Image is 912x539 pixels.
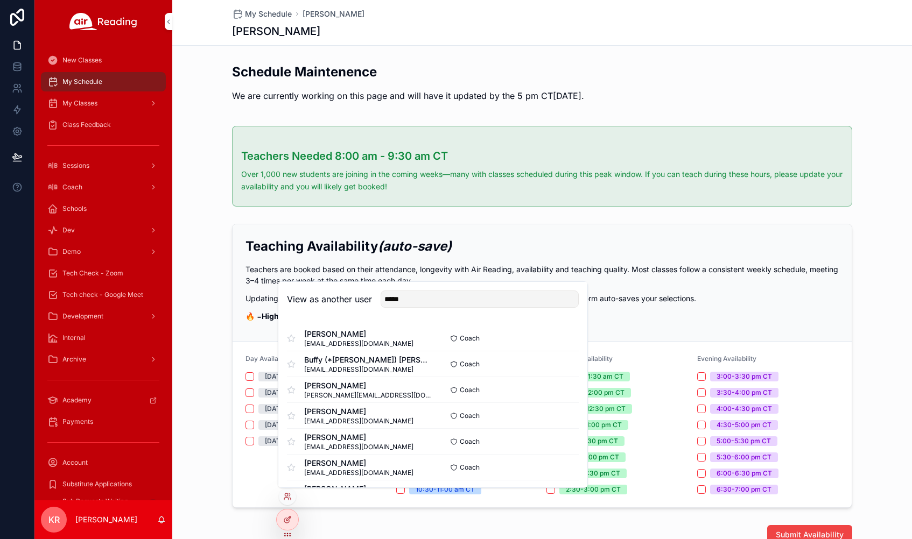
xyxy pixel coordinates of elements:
span: KR [48,513,60,526]
span: Coach [460,463,480,472]
div: 12:00-12:30 pm CT [566,404,626,414]
div: 5:00-5:30 pm CT [717,436,771,446]
span: [PERSON_NAME] [304,380,433,391]
div: [DATE] [265,436,286,446]
strong: High Demand Times [262,311,335,321]
a: My Classes [41,94,166,113]
h2: Teaching Availability [245,237,839,255]
p: Teachers are booked based on their attendance, longevity with Air Reading, availability and teach... [245,264,839,286]
a: Dev [41,221,166,240]
span: [PERSON_NAME] [304,406,413,417]
a: Demo [41,242,166,261]
a: Development [41,307,166,326]
p: We are currently working on this page and will have it updated by the 5 pm CT[DATE]. [232,89,584,102]
span: Coach [460,334,480,343]
div: ### Teachers Needed 8:00 am - 9:30 am CT Over 1,000 new students are joining in the coming weeks—... [241,148,843,193]
div: 3:00-3:30 pm CT [717,372,772,381]
p: Over 1,000 new students are joining in the coming weeks—many with classes scheduled during this p... [241,168,843,193]
div: 11:00-11:30 am CT [566,372,623,381]
p: 🔥 = [245,310,839,322]
span: [EMAIL_ADDRESS][DOMAIN_NAME] [304,443,413,451]
a: Sub Requests Waiting Approval0 [41,496,166,515]
div: 2:00-2:30 pm CT [566,469,620,478]
div: [DATE] [265,388,286,398]
a: My Schedule [232,9,292,19]
img: App logo [69,13,137,30]
span: Demo [62,247,81,256]
span: Evening Availability [697,354,756,363]
span: Development [62,312,103,321]
span: [EMAIL_ADDRESS][DOMAIN_NAME] [304,417,413,425]
span: Class Feedback [62,120,111,129]
span: Coach [460,412,480,420]
a: Coach [41,178,166,197]
a: Payments [41,412,166,431]
a: Class Feedback [41,115,166,134]
span: Schools [62,204,87,213]
span: [PERSON_NAME][EMAIL_ADDRESS][DOMAIN_NAME] [304,391,433,400]
a: Account [41,453,166,472]
span: Buffy (*[PERSON_NAME]) [PERSON_NAME] [304,354,433,365]
a: New Classes [41,51,166,70]
a: Substitute Applications [41,474,166,494]
span: Tech check - Google Meet [62,290,143,299]
span: [EMAIL_ADDRESS][DOMAIN_NAME] [304,339,413,348]
span: [PERSON_NAME] [304,458,413,469]
span: Payments [62,417,93,426]
em: (auto-save) [378,238,452,254]
div: 0 [146,499,159,512]
span: Coach [460,360,480,368]
span: [EMAIL_ADDRESS][DOMAIN_NAME] [304,469,413,477]
span: Archive [62,355,86,364]
span: [PERSON_NAME] [304,329,413,339]
span: Coach [460,437,480,446]
span: [PERSON_NAME] [304,432,413,443]
span: Academy [62,396,92,405]
span: Internal [62,334,86,342]
span: Tech Check - Zoom [62,269,123,278]
div: 1:30-2:00 pm CT [566,452,619,462]
div: 6:30-7:00 pm CT [717,485,771,494]
span: Account [62,458,88,467]
a: Sessions [41,156,166,175]
a: Internal [41,328,166,347]
div: [DATE] [265,404,286,414]
a: Schools [41,199,166,218]
span: Sub Requests Waiting Approval [62,497,142,514]
span: My Schedule [245,9,292,19]
div: [DATE] [265,420,286,430]
a: Academy [41,391,166,410]
span: Substitute Applications [62,480,132,488]
div: 1:00-1:30 pm CT [566,436,618,446]
h2: Schedule Maintenence [232,63,584,81]
span: My Classes [62,99,97,108]
a: [PERSON_NAME] [303,9,364,19]
h1: [PERSON_NAME] [232,24,320,39]
div: 3:30-4:00 pm CT [717,388,772,398]
span: [PERSON_NAME] [304,484,433,494]
div: 2:30-3:00 pm CT [566,485,621,494]
p: Updating your availability will not affect any classes you have already been scheduled for. This ... [245,293,839,304]
a: Archive [41,350,166,369]
span: Coach [62,183,82,192]
div: 4:30-5:00 pm CT [717,420,771,430]
div: 12:30-1:00 pm CT [566,420,622,430]
span: [EMAIL_ADDRESS][DOMAIN_NAME] [304,365,433,374]
a: Tech check - Google Meet [41,285,166,304]
a: Tech Check - Zoom [41,264,166,283]
div: 10:30-11:00 am CT [416,485,475,494]
span: Day Availability [245,354,293,363]
h2: View as another user [287,293,372,306]
div: 5:30-6:00 pm CT [717,452,771,462]
span: Dev [62,226,75,235]
span: New Classes [62,56,102,65]
span: Coach [460,386,480,394]
div: 11:30-12:00 pm CT [566,388,625,398]
span: My Schedule [62,77,102,86]
div: 4:00-4:30 pm CT [717,404,772,414]
div: [DATE] [265,372,286,381]
p: [PERSON_NAME] [75,514,137,525]
div: scrollable content [34,43,172,500]
div: 6:00-6:30 pm CT [717,469,772,478]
